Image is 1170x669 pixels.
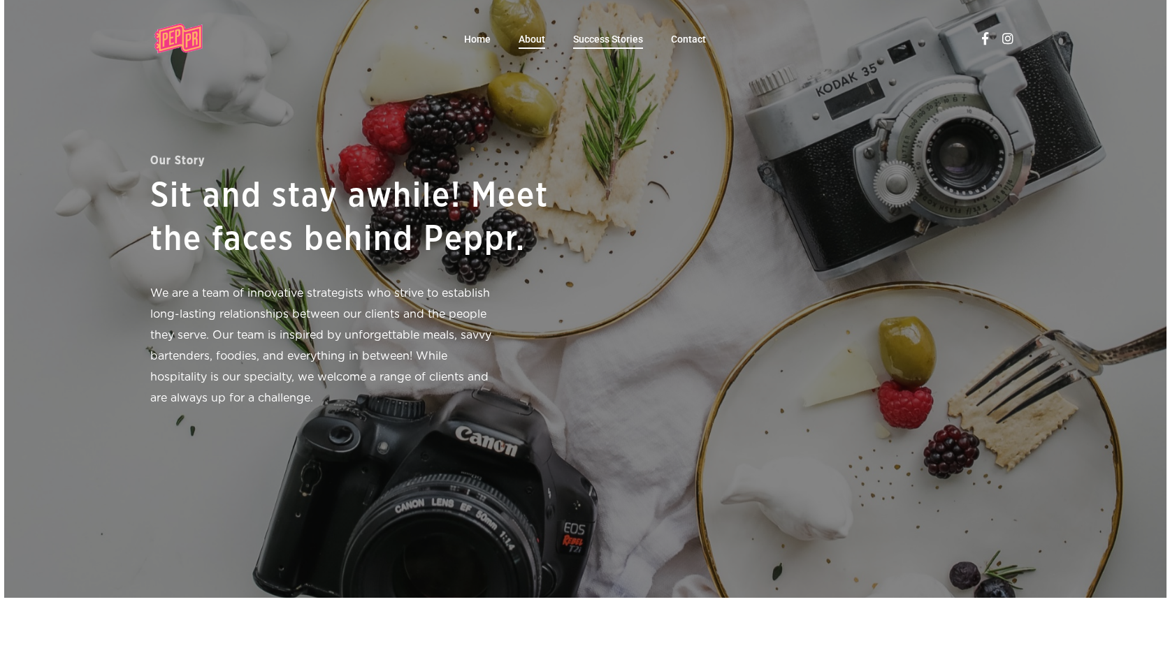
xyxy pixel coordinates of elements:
[150,175,577,261] h2: Sit and stay awhile! Meet the faces behind Peppr.
[519,34,545,45] span: About
[464,34,491,45] span: Home
[464,34,491,44] a: Home
[573,34,643,45] span: Success Stories
[573,34,643,44] a: Success Stories
[671,34,706,44] a: Contact
[150,152,577,170] h5: Our Story
[671,34,706,45] span: Contact
[519,34,545,44] a: About
[150,283,504,409] p: We are a team of innovative strategists who strive to establish long-lasting relationships betwee...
